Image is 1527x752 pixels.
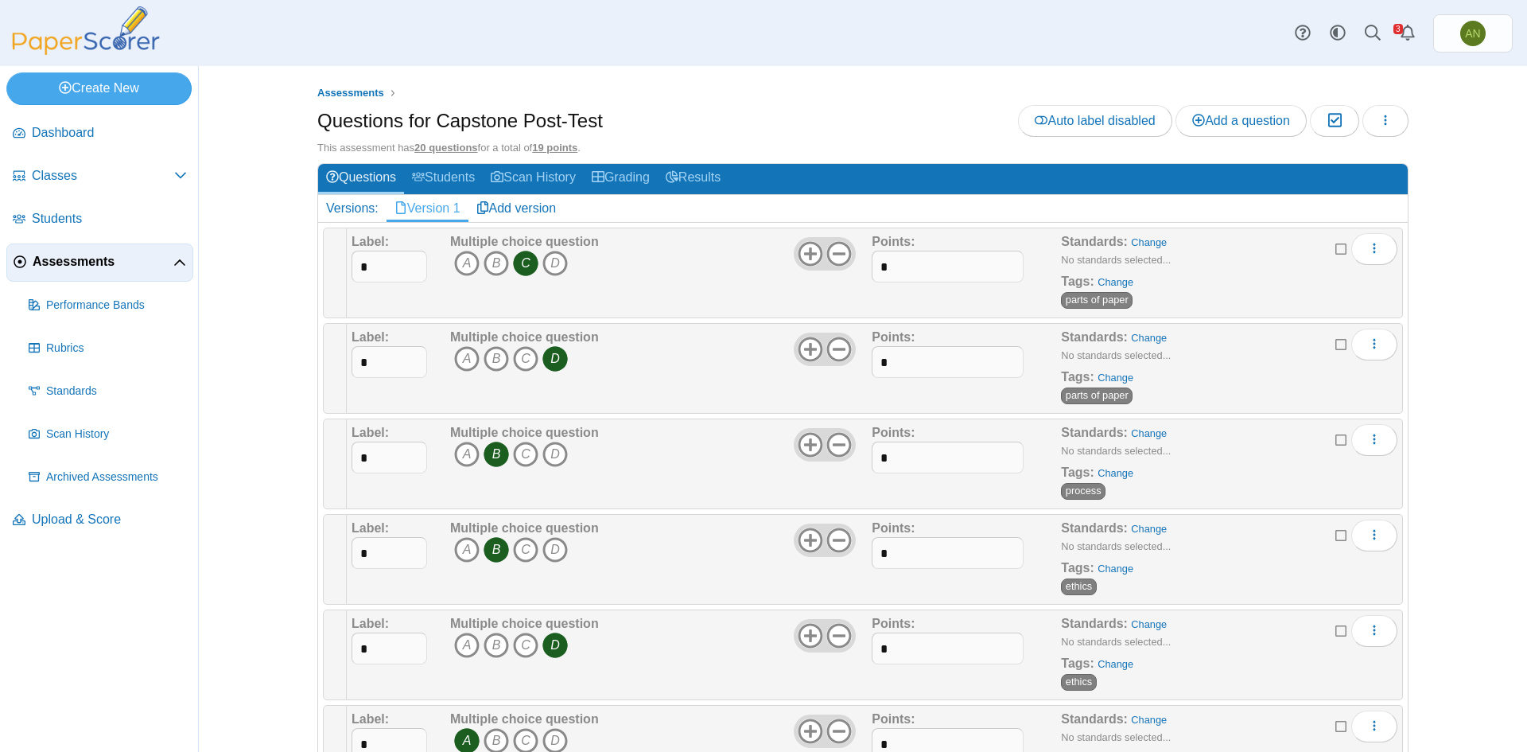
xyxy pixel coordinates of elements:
a: Dashboard [6,115,193,153]
i: C [513,537,538,563]
span: parts of paper [1061,388,1133,403]
i: A [454,537,480,563]
button: More options [1351,711,1397,742]
b: Multiple choice question [450,330,599,344]
a: Change [1131,236,1167,248]
b: Points: [872,521,915,535]
b: Standards: [1061,617,1128,630]
i: A [454,633,480,658]
b: Label: [352,712,389,726]
span: Scan History [46,427,187,442]
button: More options [1351,520,1397,551]
button: More options [1351,329,1397,360]
b: Tags: [1061,466,1094,479]
small: No standards selected... [1061,540,1171,552]
small: No standards selected... [1061,349,1171,361]
span: Rubrics [46,341,187,357]
i: C [513,346,538,372]
i: A [454,346,480,372]
img: PaperScorer [6,6,165,55]
b: Label: [352,521,389,535]
span: Abby Nance [1465,28,1480,39]
a: Change [1131,618,1167,630]
a: Students [6,201,193,239]
i: D [542,442,568,467]
a: Assessments [313,84,388,103]
span: Upload & Score [32,511,187,528]
b: Standards: [1061,712,1128,726]
i: B [484,251,509,276]
a: Change [1131,332,1167,344]
b: Label: [352,235,389,248]
small: No standards selected... [1061,636,1171,648]
a: Change [1131,427,1167,439]
i: D [542,346,568,372]
a: Upload & Score [6,501,193,540]
span: Abby Nance [1460,21,1486,46]
a: Students [404,164,483,193]
b: Label: [352,330,389,344]
span: Archived Assessments [46,470,187,485]
a: Scan History [22,415,193,454]
div: Versions: [318,195,387,222]
button: More options [1351,233,1397,265]
i: B [484,633,509,658]
i: D [542,251,568,276]
a: Questions [318,164,404,193]
a: Archived Assessments [22,458,193,497]
button: More options [1351,615,1397,647]
b: Standards: [1061,330,1128,344]
u: 20 questions [414,142,477,154]
b: Standards: [1061,235,1128,248]
span: process [1061,483,1105,499]
a: Change [1098,372,1133,384]
i: C [513,442,538,467]
span: Auto label disabled [1035,114,1155,127]
small: No standards selected... [1061,445,1171,457]
a: Classes [6,158,193,196]
b: Points: [872,426,915,439]
span: Assessments [317,87,384,99]
b: Points: [872,330,915,344]
b: Standards: [1061,521,1128,535]
a: Add a question [1175,105,1307,137]
b: Points: [872,712,915,726]
a: Grading [584,164,658,193]
i: D [542,633,568,658]
i: D [542,537,568,563]
b: Label: [352,426,389,439]
b: Multiple choice question [450,617,599,630]
small: No standards selected... [1061,731,1171,743]
b: Multiple choice question [450,235,599,248]
b: Multiple choice question [450,712,599,726]
a: Change [1098,658,1133,670]
i: C [513,633,538,658]
b: Multiple choice question [450,426,599,439]
span: parts of paper [1061,292,1133,308]
a: Rubrics [22,329,193,368]
a: Version 1 [387,195,468,222]
i: B [484,537,509,563]
a: PaperScorer [6,44,165,57]
a: Scan History [483,164,584,193]
span: ethics [1061,579,1096,594]
a: Change [1098,276,1133,288]
a: Add version [468,195,565,222]
b: Points: [872,235,915,248]
i: A [454,442,480,467]
b: Points: [872,617,915,630]
b: Label: [352,617,389,630]
a: Create New [6,72,192,104]
b: Standards: [1061,426,1128,439]
a: Abby Nance [1433,14,1513,53]
a: Change [1131,523,1167,535]
span: Classes [32,167,174,185]
a: Standards [22,372,193,411]
h1: Questions for Capstone Post-Test [317,107,603,134]
span: Add a question [1192,114,1290,127]
i: B [484,442,509,467]
a: Results [658,164,729,193]
i: A [454,251,480,276]
b: Tags: [1061,275,1094,288]
span: Performance Bands [46,298,187,314]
